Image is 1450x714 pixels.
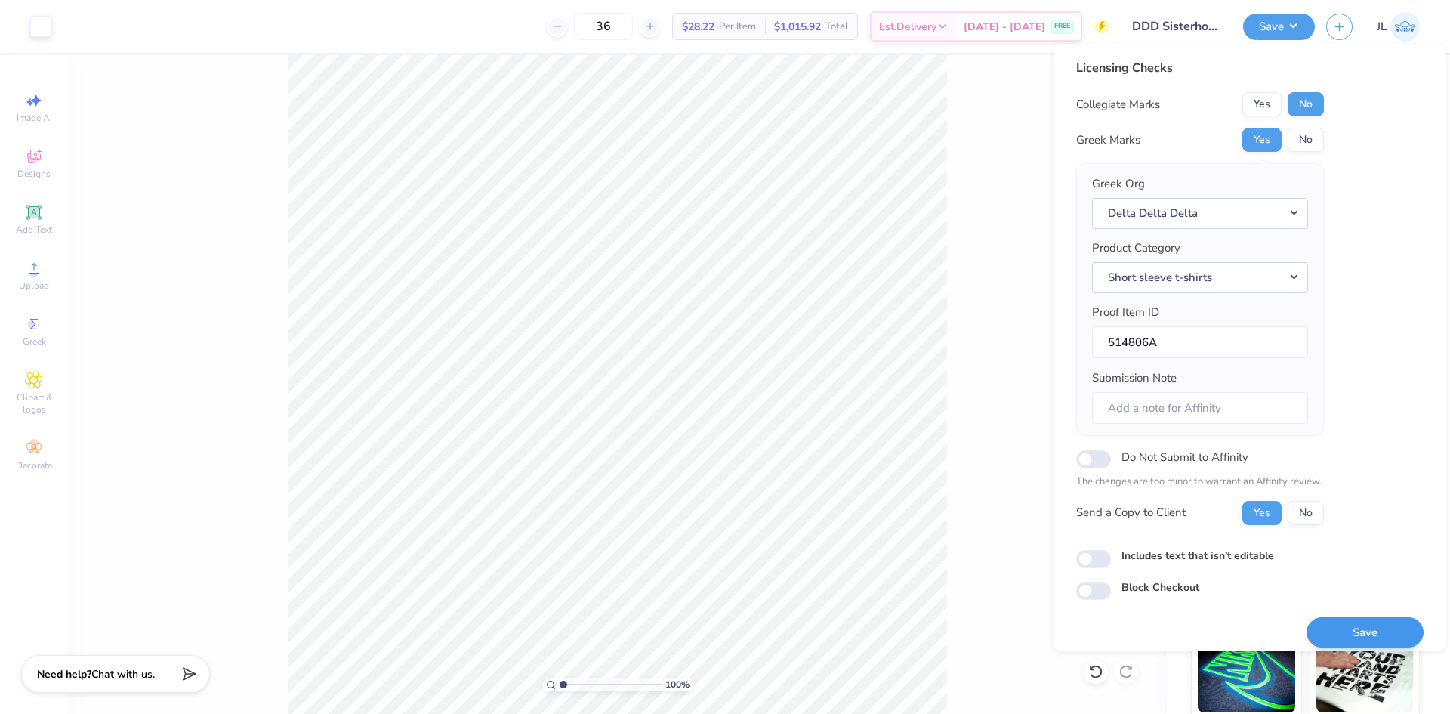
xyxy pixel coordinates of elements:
label: Greek Org [1092,175,1145,193]
button: Yes [1242,128,1282,152]
label: Do Not Submit to Affinity [1121,447,1248,467]
label: Block Checkout [1121,580,1199,595]
input: Add a note for Affinity [1092,392,1308,425]
span: FREE [1054,21,1070,32]
button: No [1288,128,1324,152]
span: Image AI [17,112,52,124]
span: JL [1377,18,1387,36]
span: Clipart & logos [8,391,60,416]
img: Water based Ink [1316,637,1414,712]
button: Yes [1242,92,1282,116]
span: Upload [19,280,49,292]
div: Collegiate Marks [1076,96,1160,113]
span: [DATE] - [DATE] [964,19,1045,35]
button: Save [1243,14,1315,40]
img: Jairo Laqui [1390,12,1420,42]
span: $1,015.92 [774,19,821,35]
a: JL [1377,12,1420,42]
input: – – [574,13,633,40]
button: Save [1307,617,1424,648]
div: Licensing Checks [1076,59,1324,77]
img: Glow in the Dark Ink [1198,637,1295,712]
span: Greek [23,335,46,348]
button: Delta Delta Delta [1092,198,1308,229]
div: Greek Marks [1076,131,1140,149]
label: Product Category [1092,240,1180,257]
label: Includes text that isn't editable [1121,548,1274,564]
label: Proof Item ID [1092,304,1159,321]
div: Send a Copy to Client [1076,504,1186,521]
p: The changes are too minor to warrant an Affinity review. [1076,474,1324,490]
label: Submission Note [1092,369,1177,387]
span: 100 % [665,678,690,691]
span: $28.22 [682,19,714,35]
button: No [1288,92,1324,116]
button: Yes [1242,501,1282,525]
button: Short sleeve t-shirts [1092,262,1308,293]
input: Untitled Design [1121,11,1232,42]
span: Est. Delivery [879,19,936,35]
strong: Need help? [37,667,91,682]
span: Total [825,19,848,35]
span: Add Text [16,224,52,236]
button: No [1288,501,1324,525]
span: Per Item [719,19,756,35]
span: Chat with us. [91,667,155,682]
span: Decorate [16,459,52,471]
span: Designs [17,168,51,180]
